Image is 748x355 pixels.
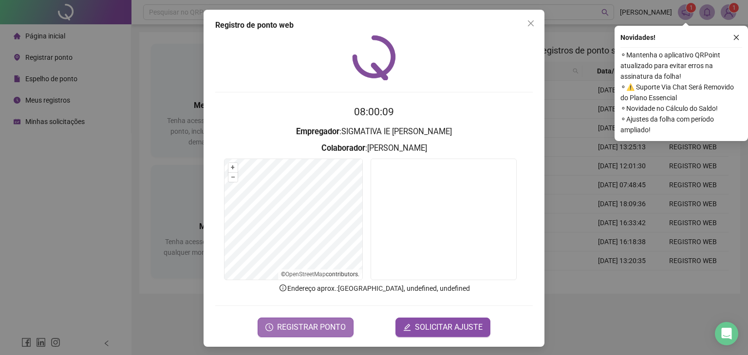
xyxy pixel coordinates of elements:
span: Novidades ! [620,32,655,43]
button: Close [523,16,539,31]
li: © contributors. [281,271,359,278]
span: ⚬ ⚠️ Suporte Via Chat Será Removido do Plano Essencial [620,82,742,103]
div: Open Intercom Messenger [715,322,738,345]
h3: : SIGMATIVA IE [PERSON_NAME] [215,125,533,138]
strong: Empregador [296,127,339,136]
time: 08:00:09 [354,106,394,118]
h3: : [PERSON_NAME] [215,142,533,155]
div: Registro de ponto web [215,19,533,31]
span: ⚬ Novidade no Cálculo do Saldo! [620,103,742,114]
img: QRPoint [352,35,396,80]
span: SOLICITAR AJUSTE [415,321,483,333]
strong: Colaborador [321,143,365,153]
span: close [733,34,740,41]
span: info-circle [279,284,287,292]
button: – [228,173,238,182]
button: REGISTRAR PONTO [258,318,354,337]
a: OpenStreetMap [285,271,326,278]
span: close [527,19,535,27]
span: edit [403,323,411,331]
button: + [228,163,238,172]
span: ⚬ Mantenha o aplicativo QRPoint atualizado para evitar erros na assinatura da folha! [620,50,742,82]
span: ⚬ Ajustes da folha com período ampliado! [620,114,742,135]
span: REGISTRAR PONTO [277,321,346,333]
span: clock-circle [265,323,273,331]
p: Endereço aprox. : [GEOGRAPHIC_DATA], undefined, undefined [215,283,533,294]
button: editSOLICITAR AJUSTE [395,318,490,337]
